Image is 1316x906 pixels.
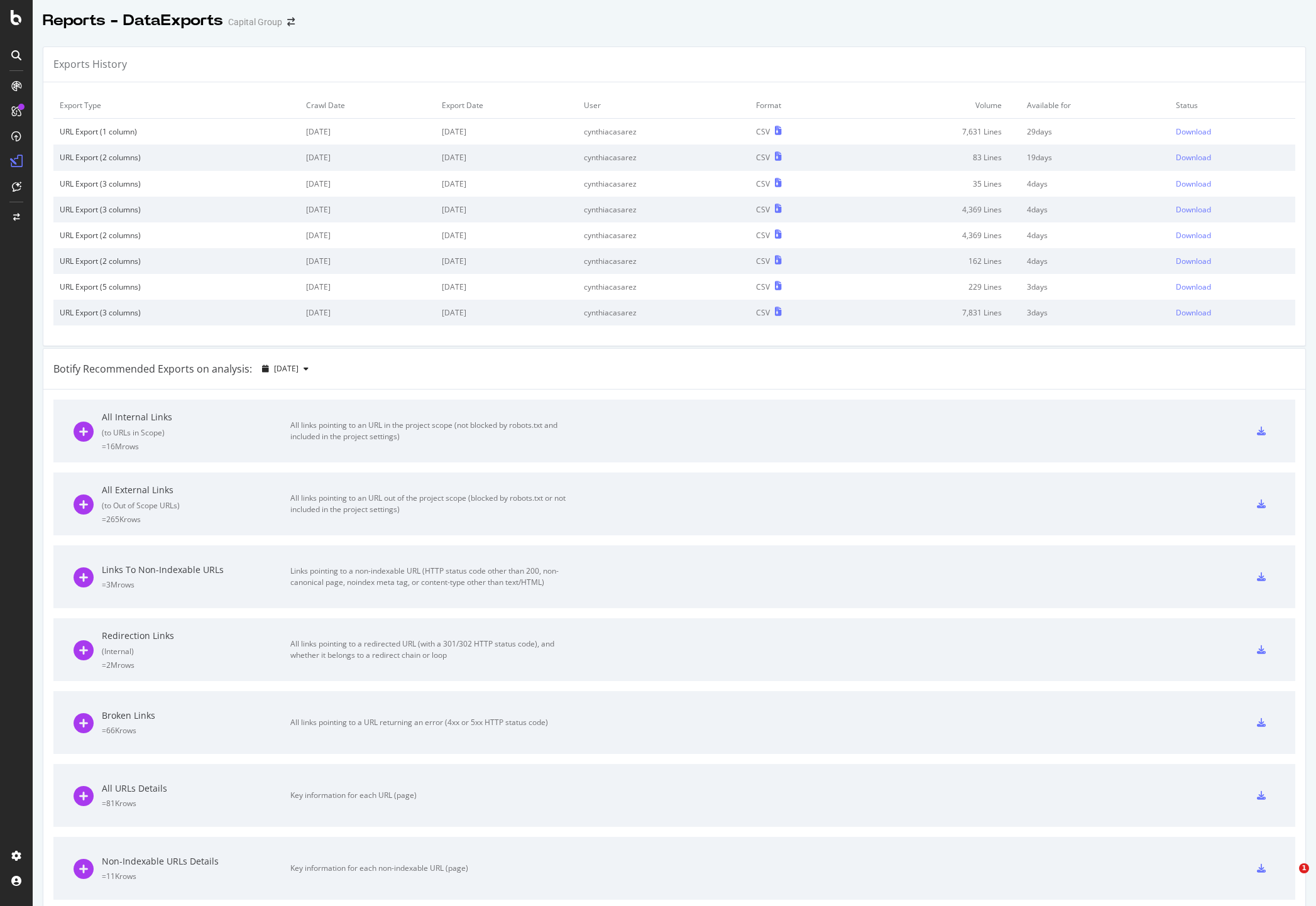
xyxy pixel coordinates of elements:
[102,579,290,590] div: = 3M rows
[1021,300,1170,325] td: 3 days
[436,197,578,222] td: [DATE]
[60,230,293,241] div: URL Export (2 columns)
[102,871,290,881] div: = 11K rows
[102,725,290,736] div: = 66K rows
[102,500,290,511] div: ( to Out of Scope URLs )
[290,638,573,661] div: All links pointing to a redirected URL (with a 301/302 HTTP status code), and whether it belongs ...
[850,145,1021,170] td: 83 Lines
[60,178,293,189] div: URL Export (3 columns)
[1176,178,1289,189] a: Download
[102,782,290,795] div: All URLs Details
[300,222,436,248] td: [DATE]
[102,514,290,525] div: = 265K rows
[1176,152,1211,163] div: Download
[578,92,750,119] td: User
[102,484,290,496] div: All External Links
[1176,204,1211,215] div: Download
[102,564,290,576] div: Links To Non-Indexable URLs
[578,300,750,325] td: cynthiacasarez
[756,281,770,292] div: CSV
[1176,126,1289,137] a: Download
[53,92,300,119] td: Export Type
[1257,572,1266,581] div: csv-export
[436,248,578,274] td: [DATE]
[756,126,770,137] div: CSV
[1176,126,1211,137] div: Download
[1176,281,1289,292] a: Download
[850,300,1021,325] td: 7,831 Lines
[102,441,290,452] div: = 16M rows
[290,493,573,515] div: All links pointing to an URL out of the project scope (blocked by robots.txt or not included in t...
[1257,499,1266,508] div: csv-export
[1021,171,1170,197] td: 4 days
[60,152,293,163] div: URL Export (2 columns)
[274,363,299,374] span: 2025 Sep. 19th
[228,16,282,28] div: Capital Group
[756,307,770,318] div: CSV
[60,256,293,266] div: URL Export (2 columns)
[1176,178,1211,189] div: Download
[1176,152,1289,163] a: Download
[102,660,290,670] div: = 2M rows
[1257,645,1266,654] div: csv-export
[578,119,750,145] td: cynthiacasarez
[53,57,127,72] div: Exports History
[1021,145,1170,170] td: 19 days
[1176,281,1211,292] div: Download
[578,171,750,197] td: cynthiacasarez
[1021,222,1170,248] td: 4 days
[850,274,1021,300] td: 229 Lines
[1021,119,1170,145] td: 29 days
[60,204,293,215] div: URL Export (3 columns)
[60,307,293,318] div: URL Export (3 columns)
[102,646,290,657] div: ( Internal )
[756,204,770,215] div: CSV
[43,10,223,31] div: Reports - DataExports
[1176,307,1289,318] a: Download
[102,709,290,722] div: Broken Links
[102,855,290,868] div: Non-Indexable URLs Details
[300,92,436,119] td: Crawl Date
[300,197,436,222] td: [DATE]
[290,717,573,728] div: All links pointing to a URL returning an error (4xx or 5xx HTTP status code)
[257,359,314,379] button: [DATE]
[1021,92,1170,119] td: Available for
[300,119,436,145] td: [DATE]
[300,145,436,170] td: [DATE]
[290,420,573,442] div: All links pointing to an URL in the project scope (not blocked by robots.txt and included in the ...
[1021,197,1170,222] td: 4 days
[60,281,293,292] div: URL Export (5 columns)
[102,411,290,423] div: All Internal Links
[300,300,436,325] td: [DATE]
[750,92,851,119] td: Format
[1176,204,1289,215] a: Download
[300,274,436,300] td: [DATE]
[300,171,436,197] td: [DATE]
[60,126,293,137] div: URL Export (1 column)
[1257,791,1266,800] div: csv-export
[1257,864,1266,873] div: csv-export
[290,565,573,588] div: Links pointing to a non-indexable URL (HTTP status code other than 200, non-canonical page, noind...
[756,152,770,163] div: CSV
[578,222,750,248] td: cynthiacasarez
[287,18,295,26] div: arrow-right-arrow-left
[756,230,770,241] div: CSV
[436,145,578,170] td: [DATE]
[436,222,578,248] td: [DATE]
[436,119,578,145] td: [DATE]
[578,274,750,300] td: cynthiacasarez
[578,197,750,222] td: cynthiacasarez
[850,222,1021,248] td: 4,369 Lines
[1021,248,1170,274] td: 4 days
[1170,92,1295,119] td: Status
[300,248,436,274] td: [DATE]
[290,790,573,801] div: Key information for each URL (page)
[850,171,1021,197] td: 35 Lines
[436,300,578,325] td: [DATE]
[578,248,750,274] td: cynthiacasarez
[1021,274,1170,300] td: 3 days
[756,178,770,189] div: CSV
[1176,256,1289,266] a: Download
[102,798,290,809] div: = 81K rows
[1176,230,1289,241] a: Download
